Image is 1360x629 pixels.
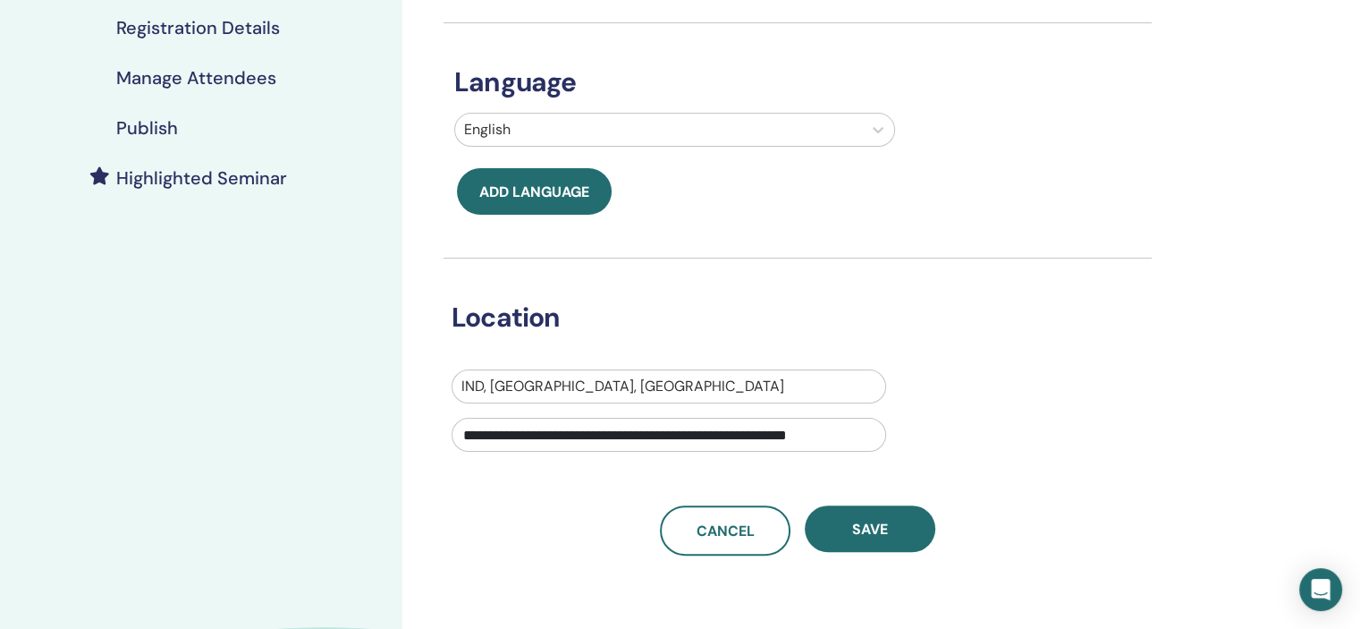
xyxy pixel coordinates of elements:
h3: Language [443,66,1152,98]
a: Cancel [660,506,790,556]
h3: Location [441,302,1128,334]
span: Save [852,520,888,539]
div: Open Intercom Messenger [1299,568,1342,611]
button: Save [805,506,935,552]
span: Cancel [697,522,755,540]
h4: Highlighted Seminar [116,167,287,189]
span: Add language [479,183,589,201]
h4: Manage Attendees [116,67,276,89]
h4: Publish [116,117,178,139]
h4: Registration Details [116,17,280,38]
button: Add language [457,168,612,215]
